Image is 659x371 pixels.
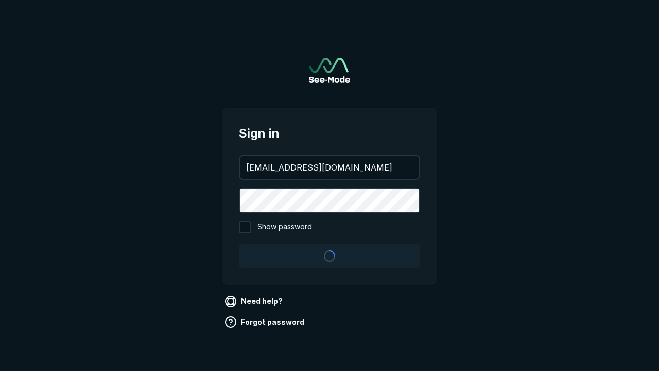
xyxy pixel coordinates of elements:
input: your@email.com [240,156,419,179]
a: Forgot password [222,314,308,330]
span: Sign in [239,124,420,143]
span: Show password [257,221,312,233]
a: Need help? [222,293,287,310]
a: Go to sign in [309,58,350,83]
img: See-Mode Logo [309,58,350,83]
